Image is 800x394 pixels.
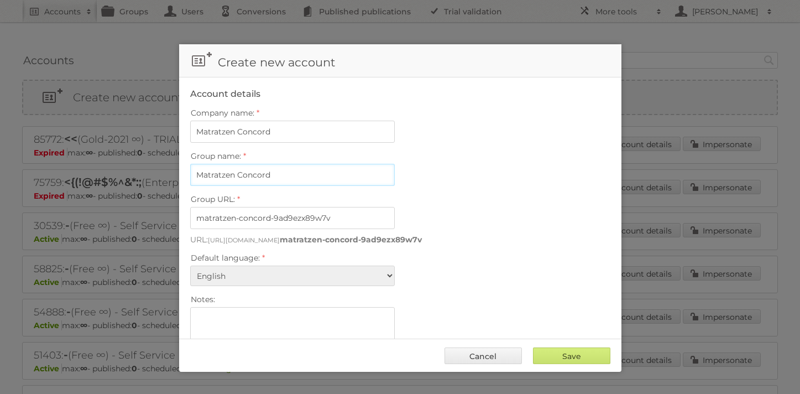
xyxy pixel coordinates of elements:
input: My brand name [190,164,395,186]
span: Group name: [191,151,241,161]
span: Group URL: [191,194,235,204]
h1: Create new account [179,44,621,77]
span: Notes: [191,294,215,304]
p: URL: [190,235,610,245]
input: Save [533,348,610,364]
span: Default language: [191,253,260,263]
small: [URL][DOMAIN_NAME] [208,236,280,244]
a: Cancel [445,348,522,364]
legend: Account details [190,89,260,99]
span: Company name: [191,108,254,118]
strong: matratzen-concord-9ad9ezx89w7v [280,235,422,245]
